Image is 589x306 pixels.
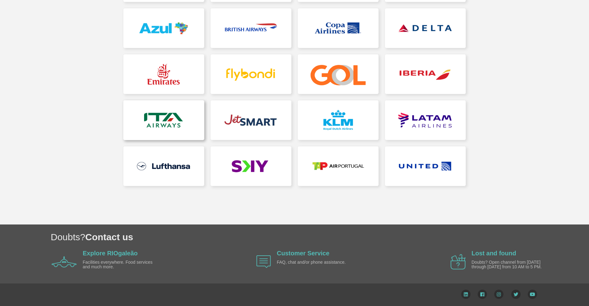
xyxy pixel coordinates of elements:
[472,260,543,270] p: Doubts? Open channel from [DATE] through [DATE] from 10 AM to 5 PM.
[85,232,133,242] span: Contact us
[450,254,466,270] img: airplane icon
[478,290,487,299] img: Facebook
[528,290,537,299] img: YouTube
[511,290,521,299] img: Twitter
[52,256,77,267] img: airplane icon
[51,231,589,243] h1: Doubts?
[494,290,504,299] img: Instagram
[472,250,516,257] a: Lost and found
[461,290,471,299] img: LinkedIn
[256,255,271,268] img: airplane icon
[277,250,329,257] a: Customer Service
[277,260,348,265] p: FAQ, chat and/or phone assistance.
[83,260,154,270] p: Facilities everywhere. Food services and much more.
[83,250,138,257] a: Explore RIOgaleão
